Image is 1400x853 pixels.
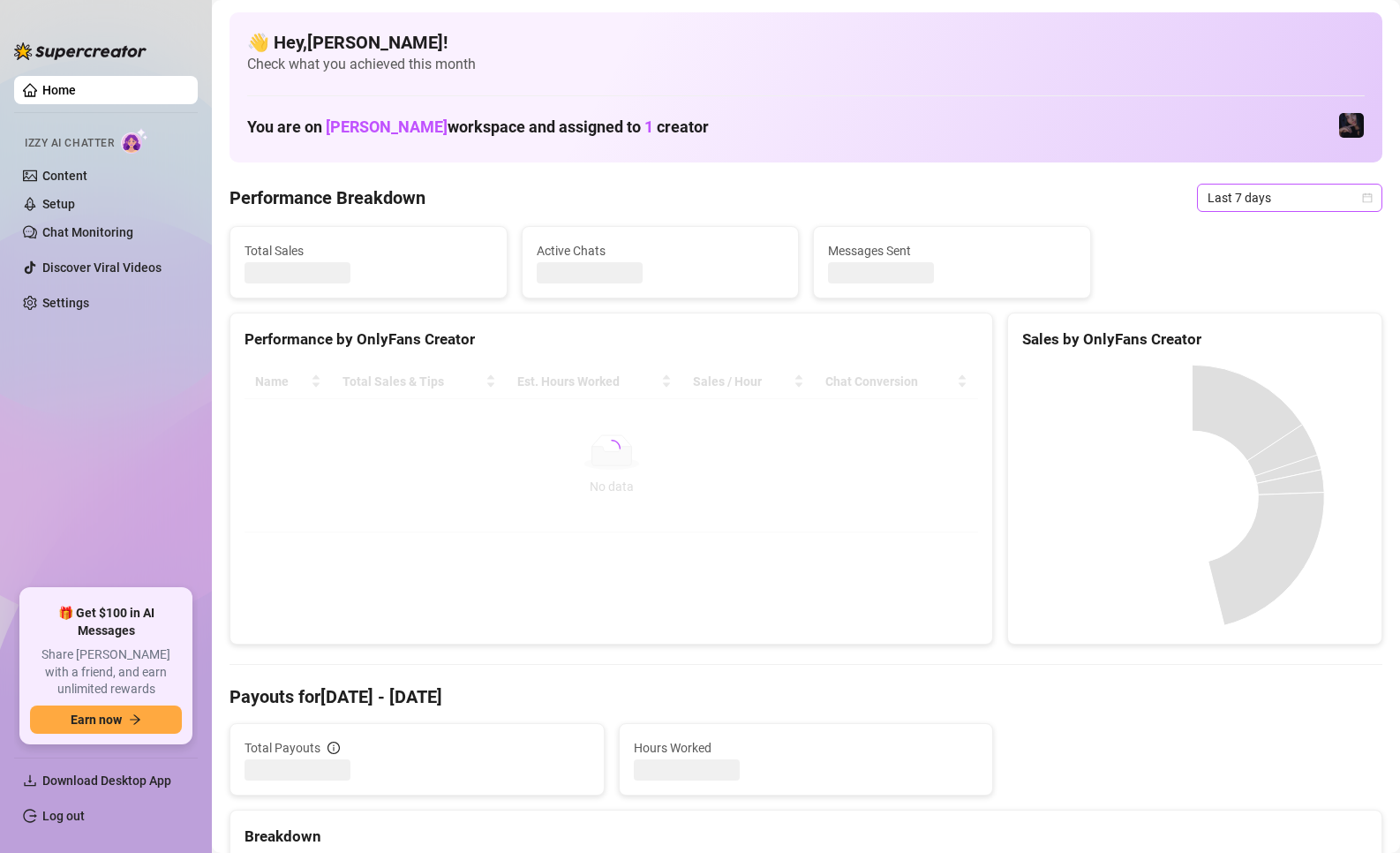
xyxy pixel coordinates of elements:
span: Check what you achieved this month [247,55,1365,74]
span: Total Sales [245,241,493,260]
a: Log out [42,809,85,823]
span: Download Desktop App [42,774,171,788]
span: Active Chats [537,241,785,260]
span: download [23,774,37,788]
h4: Performance Breakdown [230,185,425,210]
div: Performance by OnlyFans Creator [245,328,978,351]
span: [PERSON_NAME] [326,117,448,136]
button: Earn nowarrow-right [30,706,182,734]
a: Content [42,169,87,183]
a: Discover Viral Videos [42,260,162,275]
div: Sales by OnlyFans Creator [1022,328,1367,351]
a: Chat Monitoring [42,225,133,239]
img: AI Chatter [121,128,148,154]
a: Home [42,83,76,97]
h4: Payouts for [DATE] - [DATE] [230,684,1382,709]
div: Breakdown [245,825,1367,849]
span: arrow-right [129,713,141,726]
span: Izzy AI Chatter [25,135,114,152]
img: logo-BBDzfeDw.svg [14,42,147,60]
span: calendar [1362,192,1373,203]
span: loading [602,439,621,458]
span: Last 7 days [1208,185,1372,211]
span: Messages Sent [828,241,1076,260]
span: Hours Worked [634,738,979,758]
span: 1 [644,117,653,136]
span: 🎁 Get $100 in AI Messages [30,605,182,639]
span: info-circle [327,742,340,754]
h1: You are on workspace and assigned to creator [247,117,709,137]
img: CYBERGIRL [1339,113,1364,138]
span: Share [PERSON_NAME] with a friend, and earn unlimited rewards [30,646,182,698]
span: Earn now [71,713,122,727]
h4: 👋 Hey, [PERSON_NAME] ! [247,30,1365,55]
span: Total Payouts [245,738,320,758]
a: Settings [42,296,89,310]
a: Setup [42,197,75,211]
